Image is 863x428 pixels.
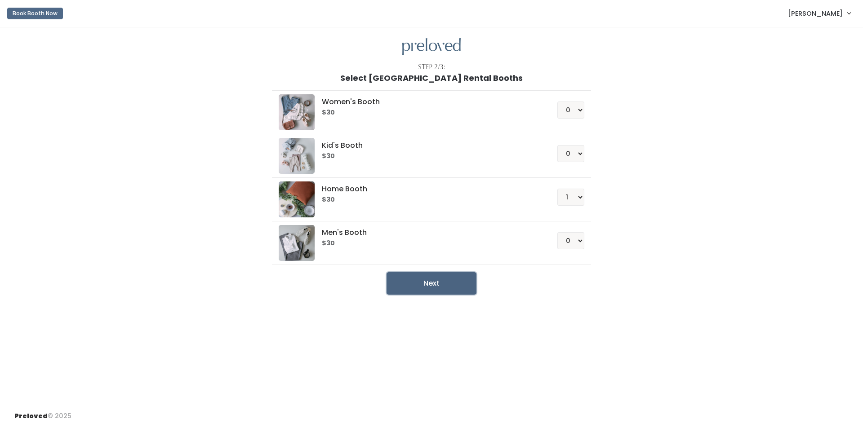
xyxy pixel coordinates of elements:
button: Book Booth Now [7,8,63,19]
h5: Kid's Booth [322,141,535,150]
div: Step 2/3: [418,62,445,72]
h6: $30 [322,196,535,203]
img: preloved logo [279,181,315,217]
a: [PERSON_NAME] [779,4,859,23]
img: preloved logo [279,94,315,130]
div: © 2025 [14,404,71,421]
h1: Select [GEOGRAPHIC_DATA] Rental Booths [340,74,523,83]
img: preloved logo [279,225,315,261]
img: preloved logo [402,38,461,56]
span: [PERSON_NAME] [788,9,843,18]
span: Preloved [14,411,48,420]
img: preloved logo [279,138,315,174]
button: Next [387,272,476,295]
h5: Men's Booth [322,229,535,237]
h5: Women's Booth [322,98,535,106]
h6: $30 [322,109,535,116]
a: Book Booth Now [7,4,63,23]
h6: $30 [322,240,535,247]
h5: Home Booth [322,185,535,193]
h6: $30 [322,153,535,160]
